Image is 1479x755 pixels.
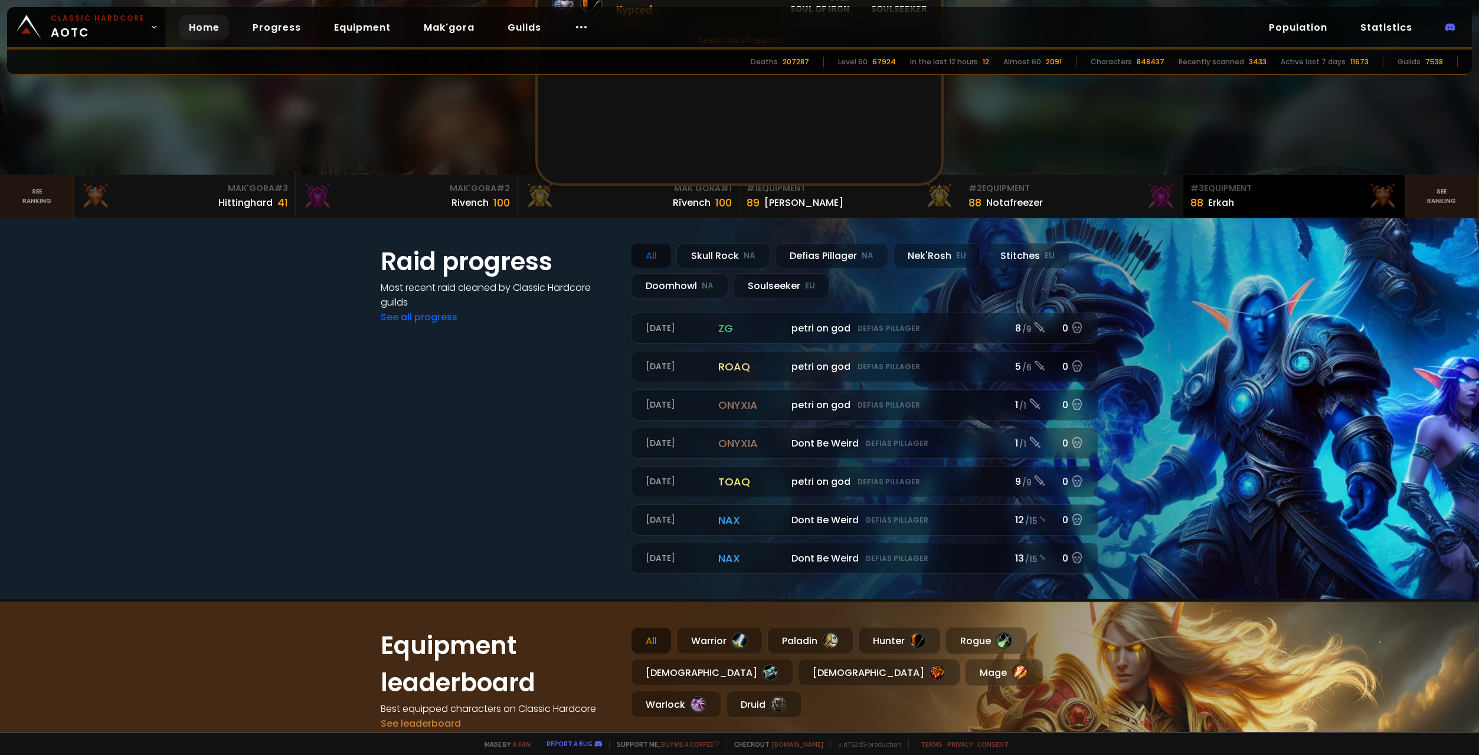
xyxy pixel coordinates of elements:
div: 207287 [783,57,809,67]
small: EU [956,250,966,262]
div: All [631,243,672,268]
a: Progress [243,15,310,40]
div: Skull Rock [676,243,770,268]
div: Notafreezer [986,195,1043,210]
span: # 3 [274,182,288,194]
a: Population [1259,15,1337,40]
a: [DATE]roaqpetri on godDefias Pillager5 /60 [631,351,1098,382]
div: 100 [715,195,732,211]
a: [DATE]zgpetri on godDefias Pillager8 /90 [631,313,1098,344]
div: Stitches [986,243,1069,268]
div: 2091 [1046,57,1062,67]
a: #3Equipment88Erkah [1183,175,1405,218]
div: Rogue [945,627,1027,654]
div: [DEMOGRAPHIC_DATA] [631,659,793,686]
span: AOTC [51,13,145,41]
span: # 1 [747,182,758,194]
span: Made by [477,740,531,749]
div: Warrior [676,627,763,654]
a: Report a bug [547,739,593,748]
div: 12 [983,57,989,67]
div: Mak'Gora [81,182,288,195]
a: Classic HardcoreAOTC [7,7,165,47]
div: [DEMOGRAPHIC_DATA] [798,659,960,686]
span: # 2 [968,182,982,194]
span: # 2 [496,182,510,194]
a: [DATE]toaqpetri on godDefias Pillager9 /90 [631,466,1098,497]
a: Privacy [947,740,973,749]
div: Defias Pillager [775,243,888,268]
a: #2Equipment88Notafreezer [961,175,1183,218]
a: Statistics [1351,15,1422,40]
div: Warlock [631,691,721,718]
a: #1Equipment89[PERSON_NAME] [739,175,961,218]
div: Equipment [968,182,1176,195]
div: Druid [726,691,801,718]
div: Almost 60 [1003,57,1041,67]
div: Mage [965,659,1043,686]
h4: Best equipped characters on Classic Hardcore [381,701,617,716]
div: Erkah [1208,195,1234,210]
div: Active last 7 days [1281,57,1346,67]
a: [DATE]onyxiapetri on godDefias Pillager1 /10 [631,389,1098,421]
small: NA [702,280,714,292]
span: # 3 [1190,182,1204,194]
small: EU [1045,250,1055,262]
a: [DOMAIN_NAME] [772,740,823,749]
a: Mak'Gora#1Rîvench100 [518,175,739,218]
small: NA [744,250,755,262]
div: Nek'Rosh [893,243,981,268]
div: Rivench [451,195,489,210]
div: 100 [493,195,510,211]
a: Guilds [498,15,551,40]
div: Guilds [1398,57,1421,67]
div: Level 60 [838,57,868,67]
div: Soulseeker [733,273,830,298]
span: Checkout [727,740,823,749]
a: Consent [977,740,1009,749]
div: 41 [277,195,288,211]
div: Rîvench [673,195,711,210]
div: Deaths [751,57,778,67]
div: Recently scanned [1179,57,1244,67]
span: v. d752d5 - production [830,740,901,749]
a: Seeranking [1405,175,1479,218]
div: 3433 [1249,57,1267,67]
span: Support me, [609,740,719,749]
div: 88 [1190,195,1203,211]
a: [DATE]onyxiaDont Be WeirdDefias Pillager1 /10 [631,428,1098,459]
div: 88 [968,195,981,211]
div: In the last 12 hours [910,57,978,67]
div: Mak'Gora [303,182,510,195]
div: 7538 [1425,57,1443,67]
h4: Most recent raid cleaned by Classic Hardcore guilds [381,280,617,310]
a: See leaderboard [381,717,461,730]
div: Characters [1091,57,1132,67]
div: Hittinghard [218,195,273,210]
div: Hunter [858,627,941,654]
a: See all progress [381,310,457,324]
a: Equipment [325,15,400,40]
div: Doomhowl [631,273,728,298]
a: Mak'Gora#3Hittinghard41 [74,175,296,218]
a: [DATE]naxDont Be WeirdDefias Pillager13 /150 [631,543,1098,574]
small: NA [862,250,873,262]
div: All [631,627,672,654]
a: Buy me a coffee [661,740,719,749]
a: Mak'gora [414,15,484,40]
small: Classic Hardcore [51,13,145,24]
small: EU [805,280,815,292]
div: 848437 [1137,57,1164,67]
div: Equipment [747,182,954,195]
div: 89 [747,195,760,211]
a: Terms [921,740,943,749]
a: a fan [513,740,531,749]
div: 67924 [872,57,896,67]
div: [PERSON_NAME] [764,195,843,210]
h1: Equipment leaderboard [381,627,617,701]
a: Mak'Gora#2Rivench100 [296,175,518,218]
a: Home [179,15,229,40]
div: Mak'Gora [525,182,732,195]
div: 11673 [1350,57,1369,67]
span: # 1 [721,182,732,194]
